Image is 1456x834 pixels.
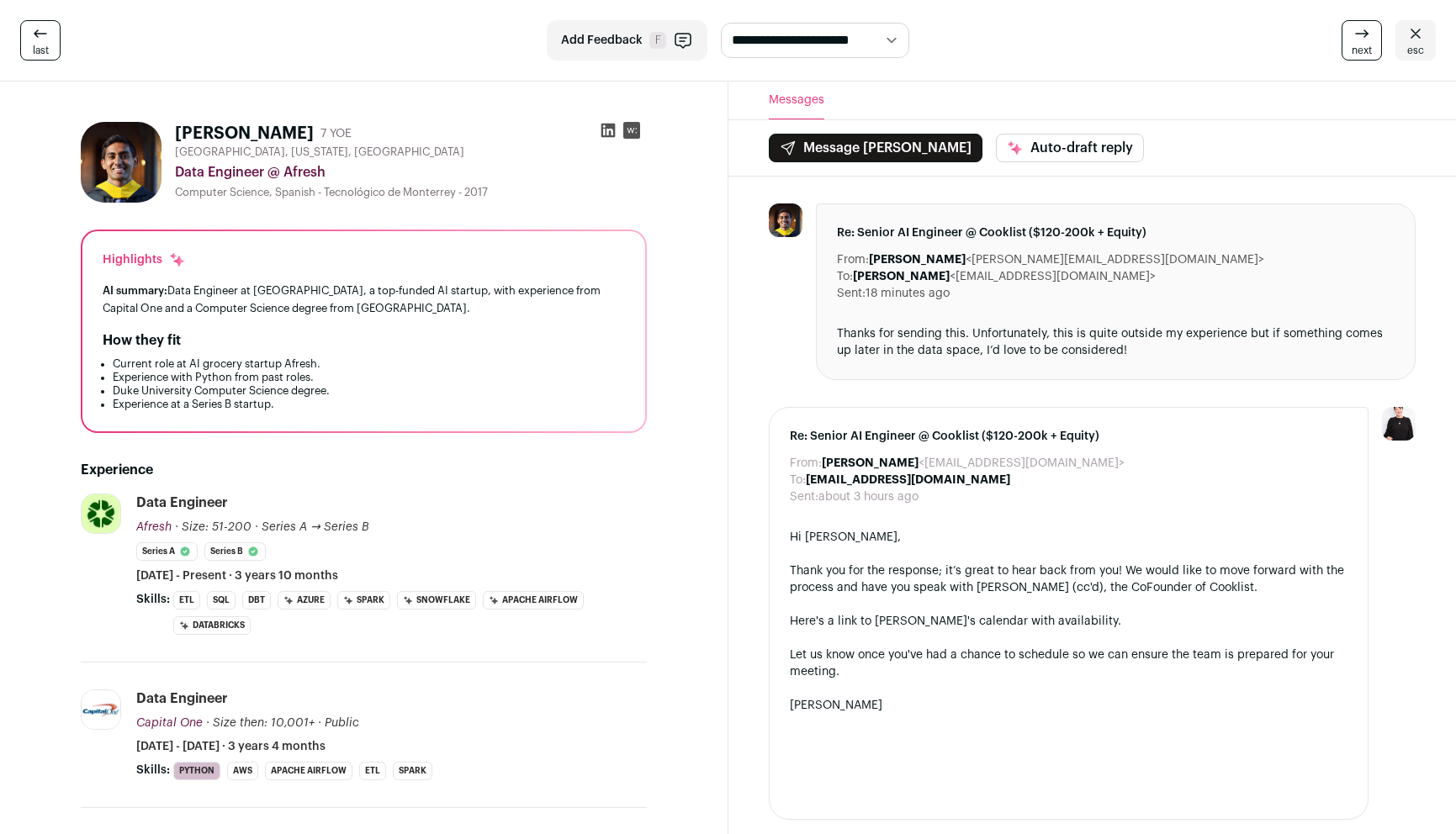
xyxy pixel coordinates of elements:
dd: about 3 hours ago [818,488,919,505]
div: Data Engineer @ Afresh [175,162,647,182]
div: Computer Science, Spanish - Tecnológico de Monterrey - 2017 [175,186,647,199]
span: · Size: 51-200 [175,521,251,533]
li: Databricks [173,616,251,635]
li: ETL [359,762,386,780]
span: Re: Senior AI Engineer @ Cooklist ($120-200k + Equity) [837,224,1395,241]
a: esc [1395,20,1436,61]
li: Experience with Python from past roles. [113,371,625,384]
dt: Sent: [790,488,818,505]
li: Snowflake [397,591,476,610]
li: dbt [242,591,271,610]
span: Add Feedback [561,32,643,49]
span: Series A → Series B [262,521,369,533]
li: Spark [337,591,390,610]
span: · [318,715,321,731]
h1: [PERSON_NAME] [175,122,314,145]
div: Data Engineer [136,494,228,512]
button: Add Feedback F [547,20,707,61]
span: F [649,32,666,49]
li: Apache Airflow [265,762,352,780]
div: Hi [PERSON_NAME], [790,529,1348,546]
dd: 18 minutes ago [866,285,950,302]
img: 9240684-medium_jpg [1382,407,1416,441]
li: ETL [173,591,200,610]
div: Thanks for sending this. Unfortunately, this is quite outside my experience but if something come... [837,325,1395,359]
li: Series A [136,542,198,561]
dt: To: [790,472,806,488]
span: [DATE] - Present · 3 years 10 months [136,567,338,584]
dt: Sent: [837,285,866,302]
div: Highlights [103,251,186,268]
b: [PERSON_NAME] [853,271,950,282]
div: [PERSON_NAME] [790,697,1348,714]
dt: From: [790,455,822,472]
img: 37a1a58f9323e6348431036db3464b86a52224c2328e748ab2f75863f81cf9f3.jpg [81,122,161,203]
div: Thank you for the response; it’s great to hear back from you! We would like to move forward with ... [790,562,1348,596]
span: Skills: [136,762,170,779]
li: Experience at a Series B startup. [113,398,625,411]
div: 7 YOE [320,125,352,142]
button: Message [PERSON_NAME] [769,134,982,162]
span: next [1352,44,1372,57]
b: [EMAIL_ADDRESS][DOMAIN_NAME] [806,474,1010,486]
span: [DATE] - [DATE] · 3 years 4 months [136,738,326,755]
li: Spark [393,762,432,780]
div: Data Engineer [136,689,228,708]
span: Skills: [136,591,170,608]
a: next [1342,20,1382,61]
a: Here's a link to [PERSON_NAME]'s calendar with availability. [790,615,1121,627]
li: Azure [278,591,331,610]
li: AWS [227,762,258,780]
a: last [20,20,61,61]
dd: <[EMAIL_ADDRESS][DOMAIN_NAME]> [853,268,1156,285]
li: SQL [207,591,236,610]
span: · Size then: 10,001+ [206,717,315,729]
h2: How they fit [103,330,181,351]
dt: To: [837,268,853,285]
li: Python [173,762,220,780]
span: last [33,44,49,57]
li: Apache Airflow [483,591,584,610]
span: Public [325,717,359,729]
b: [PERSON_NAME] [869,254,966,266]
img: 37a1a58f9323e6348431036db3464b86a52224c2328e748ab2f75863f81cf9f3.jpg [769,203,802,237]
img: 24b4cd1a14005e1eb0453b1a75ab48f7ab5ae425408ff78ab99c55fada566dcb.jpg [82,690,120,729]
span: [GEOGRAPHIC_DATA], [US_STATE], [GEOGRAPHIC_DATA] [175,145,464,159]
span: esc [1407,44,1424,57]
dd: <[PERSON_NAME][EMAIL_ADDRESS][DOMAIN_NAME]> [869,251,1264,268]
span: Re: Senior AI Engineer @ Cooklist ($120-200k + Equity) [790,428,1348,445]
span: AI summary: [103,285,167,296]
dt: From: [837,251,869,268]
b: [PERSON_NAME] [822,457,919,469]
li: Series B [204,542,266,561]
span: Capital One [136,717,203,729]
div: Let us know once you've had a chance to schedule so we can ensure the team is prepared for your m... [790,647,1348,680]
div: Data Engineer at [GEOGRAPHIC_DATA], a top-funded AI startup, with experience from Capital One and... [103,282,625,317]
button: Messages [769,82,824,119]
span: Afresh [136,521,172,533]
dd: <[EMAIL_ADDRESS][DOMAIN_NAME]> [822,455,1125,472]
li: Current role at AI grocery startup Afresh. [113,357,625,371]
span: · [255,519,258,536]
h2: Experience [81,460,647,480]
li: Duke University Computer Science degree. [113,384,625,398]
img: bd6ecacc76329c6a923c15b319a5416fcff7963df0d95d2e984c2329a409918f.jpg [82,494,120,533]
button: Auto-draft reply [996,134,1144,162]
